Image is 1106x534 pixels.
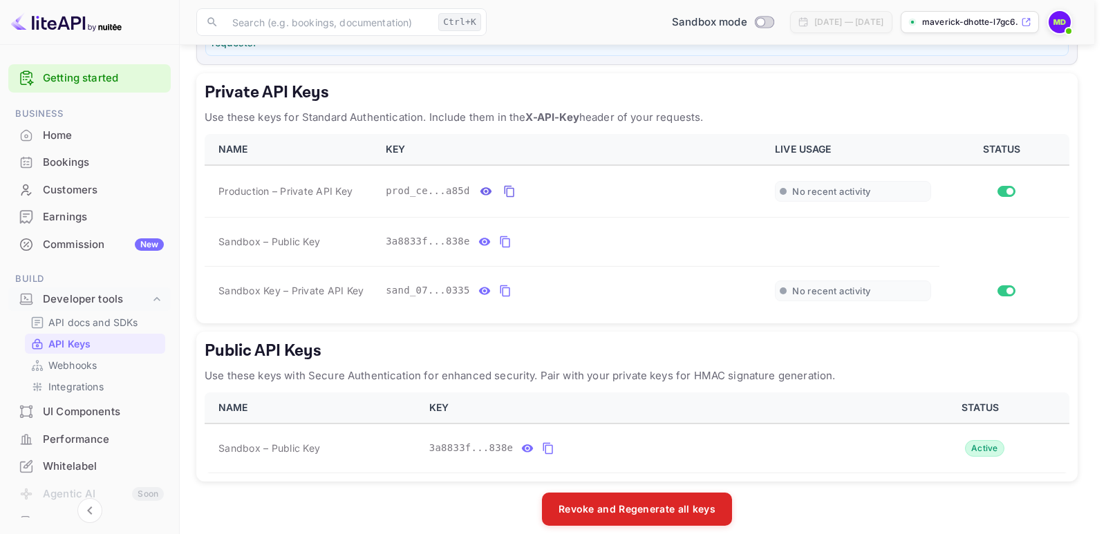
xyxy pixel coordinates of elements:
[43,237,164,253] div: Commission
[48,358,97,372] p: Webhooks
[48,315,138,330] p: API docs and SDKs
[205,134,1069,315] table: private api keys table
[438,13,481,31] div: Ctrl+K
[48,336,91,351] p: API Keys
[205,134,377,165] th: NAME
[135,238,164,251] div: New
[48,379,104,394] p: Integrations
[814,16,883,28] div: [DATE] — [DATE]
[11,11,122,33] img: LiteAPI logo
[205,82,1069,104] h5: Private API Keys
[377,134,767,165] th: KEY
[8,271,171,287] span: Build
[939,134,1069,165] th: STATUS
[429,441,514,455] span: 3a8833f...838e
[43,128,164,144] div: Home
[43,155,164,171] div: Bookings
[542,493,732,526] button: Revoke and Regenerate all keys
[43,292,150,307] div: Developer tools
[205,392,421,423] th: NAME
[43,404,164,420] div: UI Components
[43,515,164,531] div: API Logs
[386,283,470,298] span: sand_07...0335
[386,184,470,198] span: prod_ce...a85d
[897,392,1069,423] th: STATUS
[205,392,1069,473] table: public api keys table
[1049,11,1071,33] img: Maverick Dhotte
[922,16,1018,28] p: maverick-dhotte-l7gc6....
[421,392,897,423] th: KEY
[792,186,870,198] span: No recent activity
[8,106,171,122] span: Business
[666,15,779,30] div: Switch to Production mode
[218,285,364,296] span: Sandbox Key – Private API Key
[767,134,939,165] th: LIVE USAGE
[43,432,164,448] div: Performance
[205,368,1069,384] p: Use these keys with Secure Authentication for enhanced security. Pair with your private keys for ...
[224,8,433,36] input: Search (e.g. bookings, documentation)
[43,70,164,86] a: Getting started
[386,234,470,249] span: 3a8833f...838e
[525,111,579,124] strong: X-API-Key
[205,109,1069,126] p: Use these keys for Standard Authentication. Include them in the header of your requests.
[672,15,747,30] span: Sandbox mode
[965,440,1004,457] div: Active
[218,234,320,249] span: Sandbox – Public Key
[218,441,320,455] span: Sandbox – Public Key
[792,285,870,297] span: No recent activity
[205,340,1069,362] h5: Public API Keys
[77,498,102,523] button: Collapse navigation
[43,209,164,225] div: Earnings
[43,459,164,475] div: Whitelabel
[43,182,164,198] div: Customers
[218,184,353,198] span: Production – Private API Key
